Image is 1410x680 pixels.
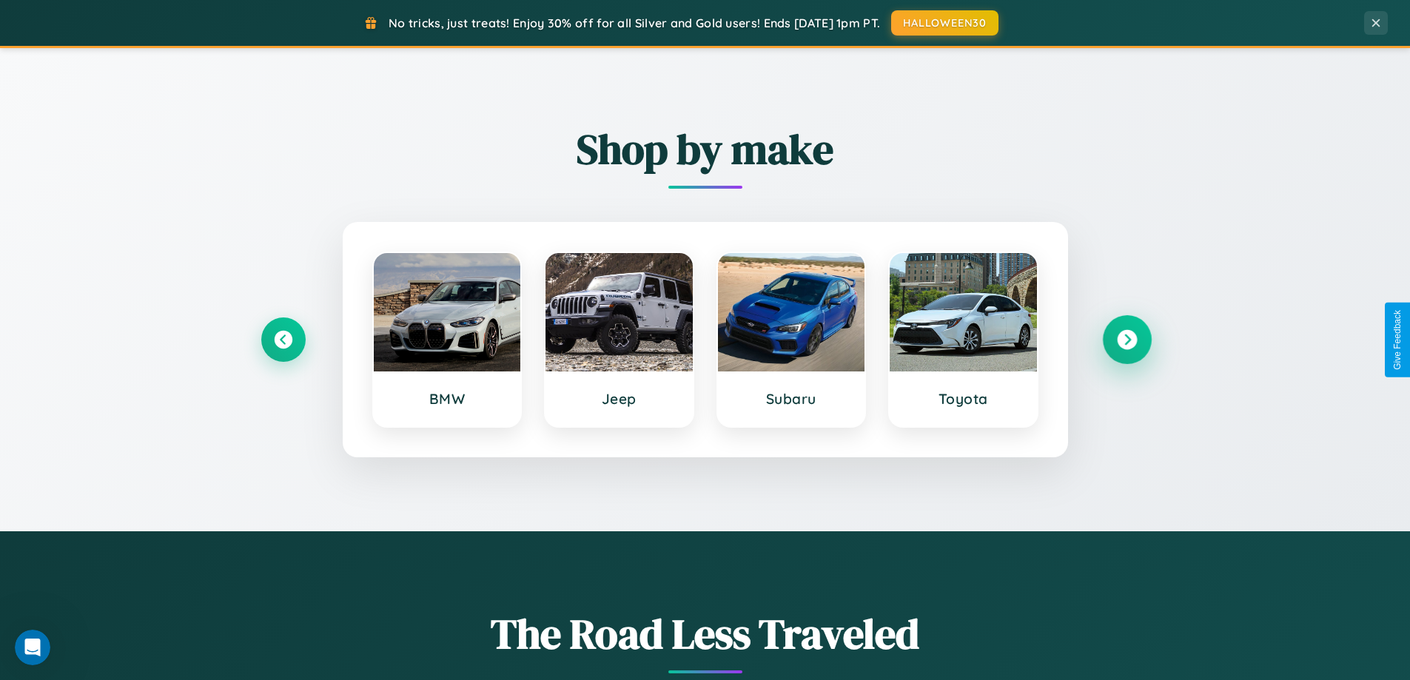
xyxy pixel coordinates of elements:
iframe: Intercom live chat [15,630,50,665]
h3: Jeep [560,390,678,408]
span: No tricks, just treats! Enjoy 30% off for all Silver and Gold users! Ends [DATE] 1pm PT. [389,16,880,30]
div: Give Feedback [1392,310,1403,370]
button: HALLOWEEN30 [891,10,998,36]
h2: Shop by make [261,121,1149,178]
h3: Subaru [733,390,850,408]
h3: Toyota [904,390,1022,408]
h3: BMW [389,390,506,408]
h1: The Road Less Traveled [261,605,1149,662]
